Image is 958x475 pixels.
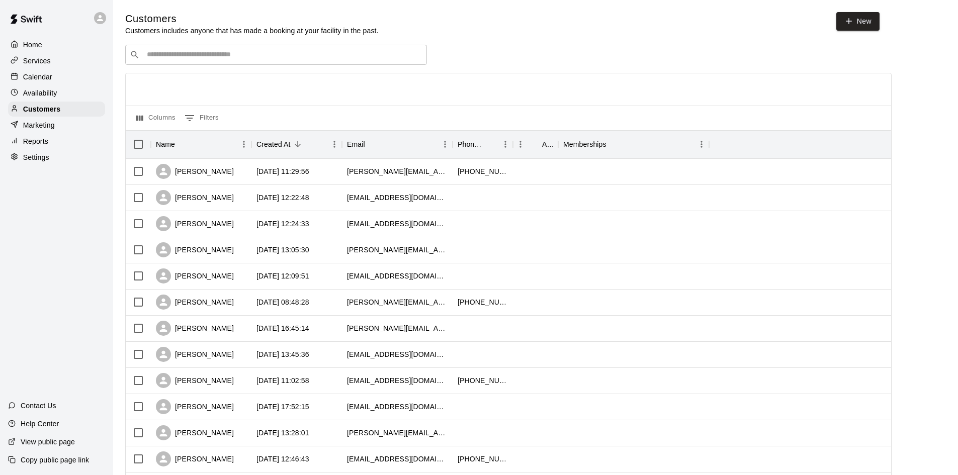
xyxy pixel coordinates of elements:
[175,137,189,151] button: Sort
[156,399,234,414] div: [PERSON_NAME]
[23,88,57,98] p: Availability
[8,37,105,52] a: Home
[125,26,379,36] p: Customers includes anyone that has made a booking at your facility in the past.
[8,53,105,68] a: Services
[21,455,89,465] p: Copy public page link
[156,373,234,388] div: [PERSON_NAME]
[156,321,234,336] div: [PERSON_NAME]
[513,130,558,158] div: Age
[347,130,365,158] div: Email
[156,190,234,205] div: [PERSON_NAME]
[134,110,178,126] button: Select columns
[23,152,49,162] p: Settings
[156,268,234,283] div: [PERSON_NAME]
[8,69,105,84] a: Calendar
[21,401,56,411] p: Contact Us
[125,12,379,26] h5: Customers
[156,164,234,179] div: [PERSON_NAME]
[156,130,175,158] div: Name
[8,118,105,133] a: Marketing
[347,323,448,333] div: jessie.tara.rice@gmail.com
[8,85,105,101] a: Availability
[528,137,542,151] button: Sort
[347,349,448,359] div: smwpadt@gmail.com
[347,297,448,307] div: greg_piccolo@hotmail.com
[156,216,234,231] div: [PERSON_NAME]
[156,451,234,466] div: [PERSON_NAME]
[236,137,251,152] button: Menu
[606,137,621,151] button: Sort
[347,454,448,464] div: katesjosh503@gmail.com
[251,130,342,158] div: Created At
[347,193,448,203] div: highplainsdoor@gmail.com
[256,454,309,464] div: 2025-08-05 12:46:43
[347,375,448,386] div: csantolla@gmail.com
[453,130,513,158] div: Phone Number
[256,428,309,438] div: 2025-08-07 13:28:01
[563,130,606,158] div: Memberships
[21,437,75,447] p: View public page
[347,271,448,281] div: amhuff1337@gmail.com
[836,12,880,31] a: New
[458,297,508,307] div: +19709883105
[347,245,448,255] div: shane.misialek@yahoo.com
[8,134,105,149] a: Reports
[125,45,427,65] div: Search customers by name or email
[151,130,251,158] div: Name
[256,375,309,386] div: 2025-08-08 11:02:58
[256,271,309,281] div: 2025-08-09 12:09:51
[23,120,55,130] p: Marketing
[291,137,305,151] button: Sort
[347,402,448,412] div: mattolson570@gmail.com
[256,166,309,176] div: 2025-08-17 11:29:56
[458,375,508,386] div: +19706947512
[256,130,291,158] div: Created At
[156,347,234,362] div: [PERSON_NAME]
[23,40,42,50] p: Home
[558,130,709,158] div: Memberships
[458,166,508,176] div: +19707910570
[542,130,553,158] div: Age
[256,297,309,307] div: 2025-08-09 08:48:28
[156,242,234,257] div: [PERSON_NAME]
[347,219,448,229] div: dlvannuc@hotmail.com
[23,72,52,82] p: Calendar
[256,323,309,333] div: 2025-08-08 16:45:14
[327,137,342,152] button: Menu
[8,102,105,117] a: Customers
[156,295,234,310] div: [PERSON_NAME]
[342,130,453,158] div: Email
[513,137,528,152] button: Menu
[347,166,448,176] div: justin.swotek@gmail.com
[365,137,379,151] button: Sort
[347,428,448,438] div: chris@pushiq.com
[458,130,484,158] div: Phone Number
[256,193,309,203] div: 2025-08-16 12:22:48
[256,245,309,255] div: 2025-08-09 13:05:30
[694,137,709,152] button: Menu
[256,402,309,412] div: 2025-08-07 17:52:15
[498,137,513,152] button: Menu
[23,56,51,66] p: Services
[484,137,498,151] button: Sort
[256,219,309,229] div: 2025-08-15 12:24:33
[23,136,48,146] p: Reports
[156,425,234,440] div: [PERSON_NAME]
[21,419,59,429] p: Help Center
[182,110,221,126] button: Show filters
[8,150,105,165] a: Settings
[23,104,60,114] p: Customers
[438,137,453,152] button: Menu
[256,349,309,359] div: 2025-08-08 13:45:36
[458,454,508,464] div: +17192030884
